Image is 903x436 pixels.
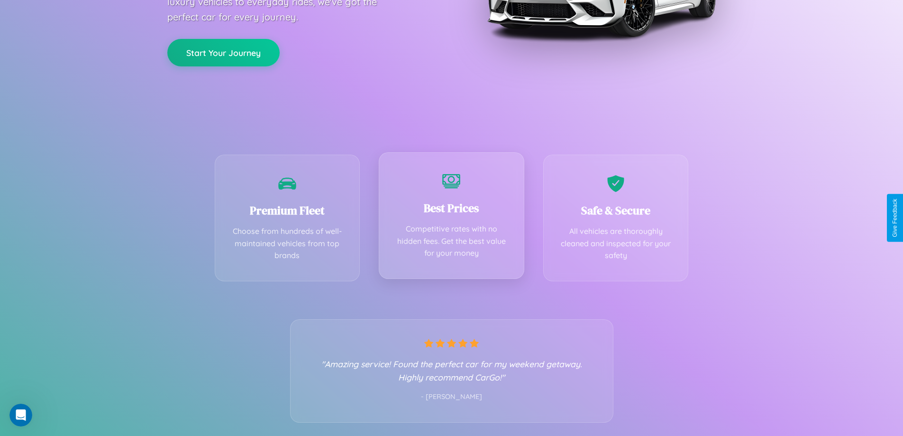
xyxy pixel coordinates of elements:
p: "Amazing service! Found the perfect car for my weekend getaway. Highly recommend CarGo!" [310,357,594,384]
button: Start Your Journey [167,39,280,66]
p: - [PERSON_NAME] [310,391,594,403]
p: Choose from hundreds of well-maintained vehicles from top brands [229,225,346,262]
iframe: Intercom live chat [9,404,32,427]
p: All vehicles are thoroughly cleaned and inspected for your safety [558,225,674,262]
p: Competitive rates with no hidden fees. Get the best value for your money [393,223,510,260]
h3: Safe & Secure [558,203,674,218]
div: Give Feedback [892,199,898,237]
h3: Premium Fleet [229,203,346,218]
h3: Best Prices [393,200,510,216]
